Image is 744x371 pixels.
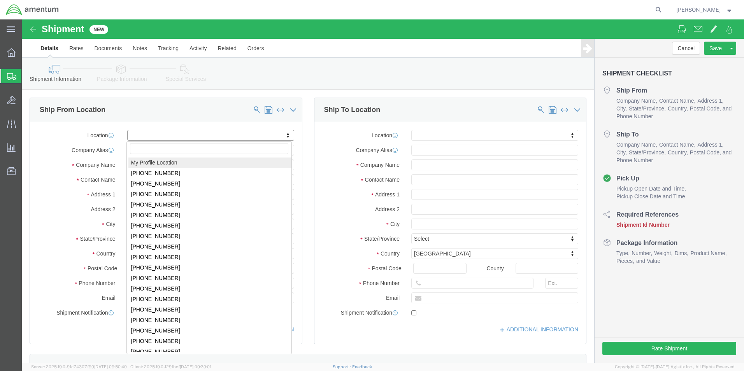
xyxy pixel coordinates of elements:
[676,5,721,14] span: Forrest Gregg
[31,364,127,369] span: Server: 2025.19.0-91c74307f99
[94,364,127,369] span: [DATE] 09:50:40
[676,5,733,14] button: [PERSON_NAME]
[5,4,59,16] img: logo
[333,364,352,369] a: Support
[180,364,211,369] span: [DATE] 09:39:01
[130,364,211,369] span: Client: 2025.19.0-129fbcf
[22,19,744,363] iframe: FS Legacy Container
[352,364,372,369] a: Feedback
[615,364,735,370] span: Copyright © [DATE]-[DATE] Agistix Inc., All Rights Reserved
